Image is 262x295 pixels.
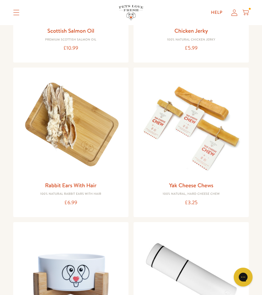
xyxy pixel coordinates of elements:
summary: Translation missing: en.sections.header.menu [8,5,25,20]
a: Rabbit Ears With Hair [45,181,96,189]
div: £10.99 [18,44,123,52]
div: Premium Scottish Salmon Oil [18,38,123,42]
div: £3.25 [139,199,244,207]
div: £5.99 [139,44,244,52]
a: Yak Cheese Chews [169,181,213,189]
img: Pets Love Fresh [119,5,143,20]
a: Scottish Salmon Oil [47,27,94,35]
div: 100% Natural Rabbit Ears with hair [18,192,123,196]
img: Rabbit Ears With Hair [18,73,123,178]
div: 100% Natural Chicken Jerky [139,38,244,42]
a: Help [206,6,228,19]
a: Chicken Jerky [174,27,208,35]
div: £6.99 [18,199,123,207]
div: 100% natural, hard cheese chew [139,192,244,196]
img: Yak Cheese Chews [139,73,244,178]
iframe: Gorgias live chat messenger [231,265,256,289]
